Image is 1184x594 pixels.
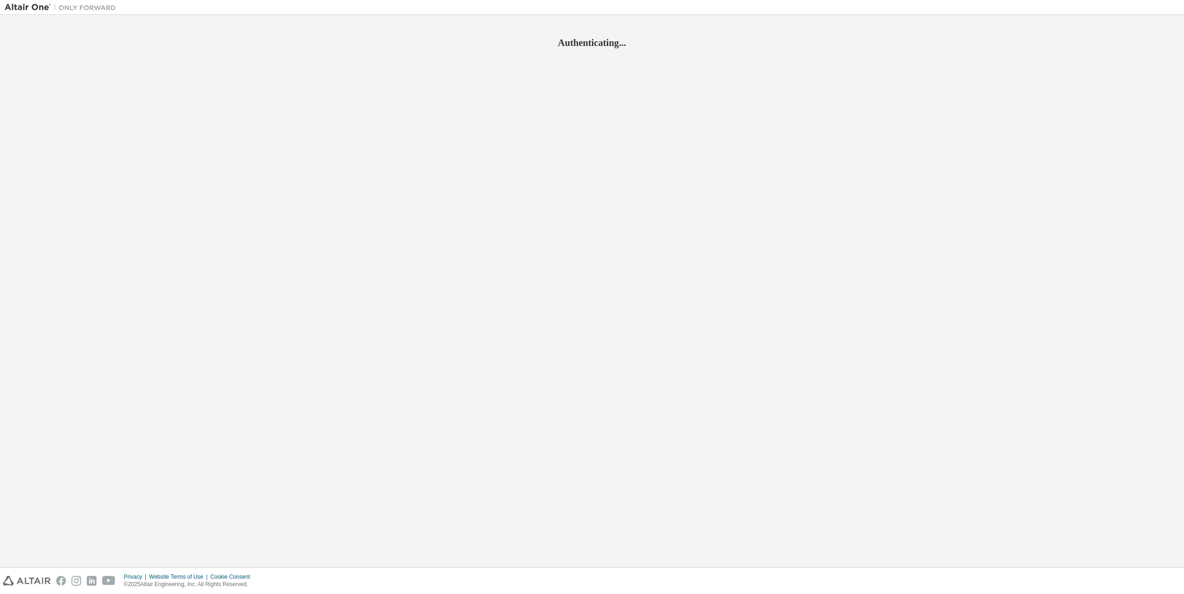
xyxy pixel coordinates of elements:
[56,576,66,586] img: facebook.svg
[5,3,121,12] img: Altair One
[124,581,256,588] p: © 2025 Altair Engineering, Inc. All Rights Reserved.
[87,576,97,586] img: linkedin.svg
[149,573,210,581] div: Website Terms of Use
[102,576,116,586] img: youtube.svg
[210,573,255,581] div: Cookie Consent
[5,37,1179,49] h2: Authenticating...
[71,576,81,586] img: instagram.svg
[3,576,51,586] img: altair_logo.svg
[124,573,149,581] div: Privacy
